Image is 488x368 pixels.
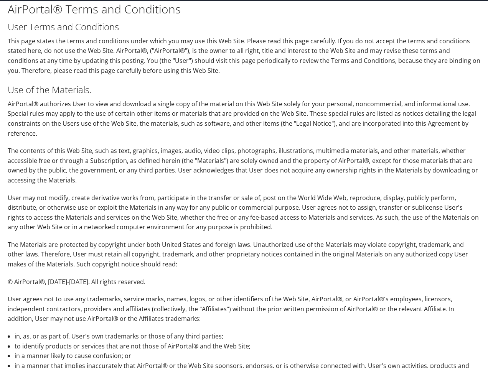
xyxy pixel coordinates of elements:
[8,83,480,96] h2: Use of the Materials.
[8,240,480,269] p: The Materials are protected by copyright under both United States and foreign laws. Unauthorized ...
[15,351,480,361] li: in a manner likely to cause confusion; or
[8,193,480,232] p: User may not modify, create derivative works from, participate in the transfer or sale of, post o...
[8,294,480,324] p: User agrees not to use any trademarks, service marks, names, logos, or other identifiers of the W...
[15,332,480,342] li: in, as, or as part of, User's own trademarks or those of any third parties;
[8,36,480,76] p: This page states the terms and conditions under which you may use this Web Site. Please read this...
[8,146,480,185] p: The contents of this Web Site, such as text, graphics, images, audio, video clips, photographs, i...
[8,277,480,287] p: © AirPortal®, [DATE]-[DATE]. All rights reserved.
[8,20,480,33] h2: User Terms and Conditions
[8,99,480,138] p: AirPortal® authorizes User to view and download a single copy of the material on this Web Site so...
[8,1,480,17] h1: AirPortal® Terms and Conditions
[15,342,480,352] li: to identify products or services that are not those of AirPortal® and the Web Site;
